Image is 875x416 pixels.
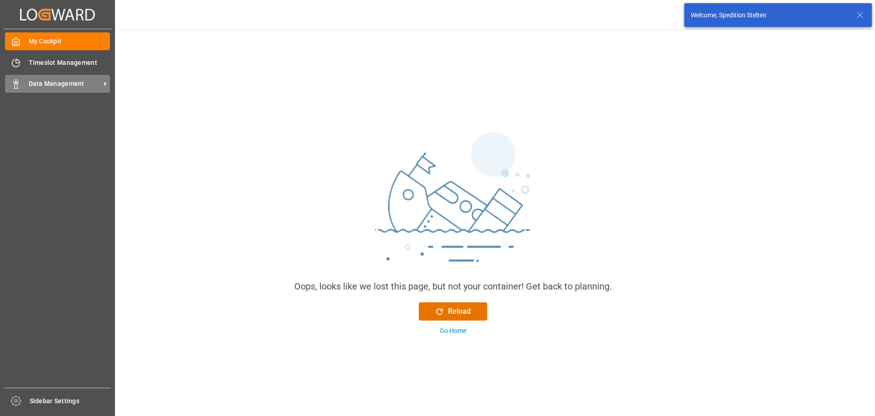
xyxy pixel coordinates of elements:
[29,79,101,89] span: Data Management
[30,396,111,406] span: Sidebar Settings
[294,279,612,293] div: Oops, looks like we lost this page, but not your container! Get back to planning.
[29,37,110,46] span: My Cockpit
[5,32,110,50] a: My Cockpit
[29,58,110,68] span: Timeslot Management
[440,326,466,336] div: Go Home
[419,302,487,321] button: Reload
[435,306,471,317] div: Reload
[5,53,110,71] a: Timeslot Management
[419,326,487,336] button: Go Home
[316,128,590,279] img: sinking_ship.png
[691,11,848,20] div: Welcome, Spedition Stelten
